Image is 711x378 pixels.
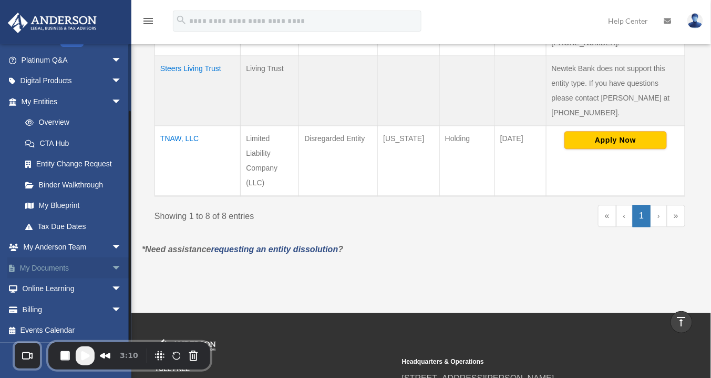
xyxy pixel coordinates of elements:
a: First [598,205,616,227]
div: Showing 1 to 8 of 8 entries [154,205,412,224]
a: My Anderson Teamarrow_drop_down [7,237,138,258]
a: Entity Change Request [15,154,132,175]
a: 1 [633,205,651,227]
a: Last [667,205,685,227]
td: Holding [439,126,494,196]
span: arrow_drop_down [111,257,132,279]
a: My Blueprint [15,195,132,216]
a: menu [142,18,154,27]
span: arrow_drop_down [111,71,132,92]
a: Previous [616,205,633,227]
td: [DATE] [494,126,546,196]
img: User Pic [687,13,703,28]
td: Steers Living Trust [155,56,241,126]
img: Anderson Advisors Platinum Portal [155,339,218,353]
em: *Need assistance ? [142,245,343,254]
img: Anderson Advisors Platinum Portal [5,13,100,33]
a: Overview [15,112,127,133]
td: Newtek Bank does not support this entity type. If you have questions please contact [PERSON_NAME]... [546,56,685,126]
a: Events Calendar [7,320,138,341]
td: Disregarded Entity [299,126,378,196]
a: Tax Due Dates [15,216,132,237]
td: Living Trust [241,56,299,126]
a: My Documentsarrow_drop_down [7,257,138,278]
a: Next [651,205,667,227]
span: arrow_drop_down [111,299,132,321]
a: Billingarrow_drop_down [7,299,138,320]
a: CTA Hub [15,133,132,154]
i: search [176,14,187,26]
td: Limited Liability Company (LLC) [241,126,299,196]
td: TNAW, LLC [155,126,241,196]
i: menu [142,15,154,27]
span: arrow_drop_down [111,49,132,71]
a: Binder Walkthrough [15,174,132,195]
a: requesting an entity dissolution [211,245,338,254]
span: arrow_drop_down [111,278,132,300]
td: [US_STATE] [378,126,440,196]
a: My Entitiesarrow_drop_down [7,91,132,112]
span: arrow_drop_down [111,91,132,113]
small: Headquarters & Operations [402,356,642,367]
i: vertical_align_top [675,315,688,328]
small: TOLL FREE [155,364,395,375]
a: Digital Productsarrow_drop_down [7,71,138,92]
button: Apply Now [564,131,667,149]
a: Platinum Q&Aarrow_drop_down [7,49,138,71]
span: arrow_drop_down [111,237,132,258]
a: vertical_align_top [671,311,693,333]
a: Online Learningarrow_drop_down [7,278,138,300]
